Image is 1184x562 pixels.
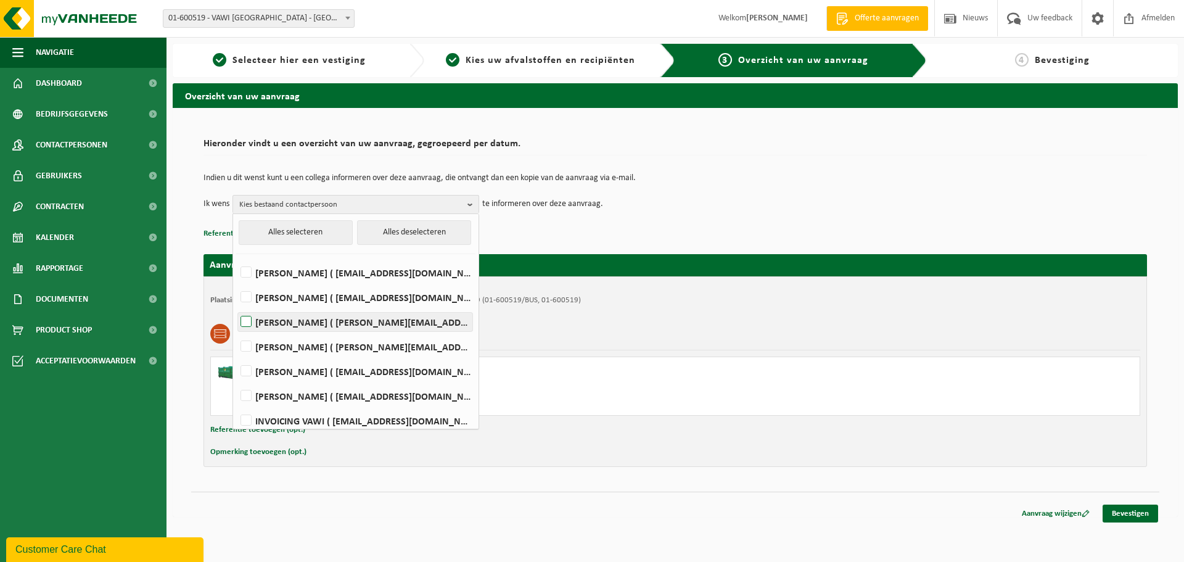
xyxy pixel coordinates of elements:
a: Aanvraag wijzigen [1013,505,1099,523]
span: Gebruikers [36,160,82,191]
label: INVOICING VAWI ( [EMAIL_ADDRESS][DOMAIN_NAME] ) [238,411,472,430]
strong: [PERSON_NAME] [746,14,808,23]
span: Kies uw afvalstoffen en recipiënten [466,56,635,65]
label: [PERSON_NAME] ( [PERSON_NAME][EMAIL_ADDRESS][DOMAIN_NAME] ) [238,313,472,331]
button: Kies bestaand contactpersoon [232,195,479,213]
button: Alles deselecteren [357,220,471,245]
span: Selecteer hier een vestiging [232,56,366,65]
label: [PERSON_NAME] ( [EMAIL_ADDRESS][DOMAIN_NAME] ) [238,263,472,282]
span: 01-600519 - VAWI NV - ANTWERPEN [163,10,354,27]
span: Bedrijfsgegevens [36,99,108,130]
span: Rapportage [36,253,83,284]
a: Bevestigen [1103,505,1158,523]
button: Referentie toevoegen (opt.) [210,422,305,438]
span: Dashboard [36,68,82,99]
span: Offerte aanvragen [852,12,922,25]
iframe: chat widget [6,535,206,562]
span: Kies bestaand contactpersoon [239,196,462,214]
label: [PERSON_NAME] ( [EMAIL_ADDRESS][DOMAIN_NAME] ) [238,362,472,381]
h2: Overzicht van uw aanvraag [173,83,1178,107]
a: Offerte aanvragen [826,6,928,31]
span: Bevestiging [1035,56,1090,65]
strong: Aanvraag voor [DATE] [210,260,302,270]
div: Aantal: 1 [266,399,725,409]
h2: Hieronder vindt u een overzicht van uw aanvraag, gegroepeerd per datum. [203,139,1147,155]
button: Alles selecteren [239,220,353,245]
button: Referentie toevoegen (opt.) [203,226,298,242]
p: Indien u dit wenst kunt u een collega informeren over deze aanvraag, die ontvangt dan een kopie v... [203,174,1147,183]
span: 1 [213,53,226,67]
span: 4 [1015,53,1029,67]
button: Opmerking toevoegen (opt.) [210,444,306,460]
p: te informeren over deze aanvraag. [482,195,603,213]
p: Ik wens [203,195,229,213]
span: 01-600519 - VAWI NV - ANTWERPEN [163,9,355,28]
img: HK-XZ-20-GN-01.png [217,363,254,382]
a: 1Selecteer hier een vestiging [179,53,400,68]
span: Contactpersonen [36,130,107,160]
div: Ophalen en terugplaatsen zelfde container [266,383,725,393]
span: 3 [718,53,732,67]
label: [PERSON_NAME] ( [EMAIL_ADDRESS][DOMAIN_NAME] ) [238,288,472,307]
label: [PERSON_NAME] ( [EMAIL_ADDRESS][DOMAIN_NAME] ) [238,387,472,405]
span: Documenten [36,284,88,315]
strong: Plaatsingsadres: [210,296,264,304]
span: Acceptatievoorwaarden [36,345,136,376]
span: Navigatie [36,37,74,68]
span: Overzicht van uw aanvraag [738,56,868,65]
label: [PERSON_NAME] ( [PERSON_NAME][EMAIL_ADDRESS][DOMAIN_NAME] ) [238,337,472,356]
span: Contracten [36,191,84,222]
span: Product Shop [36,315,92,345]
a: 2Kies uw afvalstoffen en recipiënten [430,53,651,68]
span: 2 [446,53,459,67]
span: Kalender [36,222,74,253]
